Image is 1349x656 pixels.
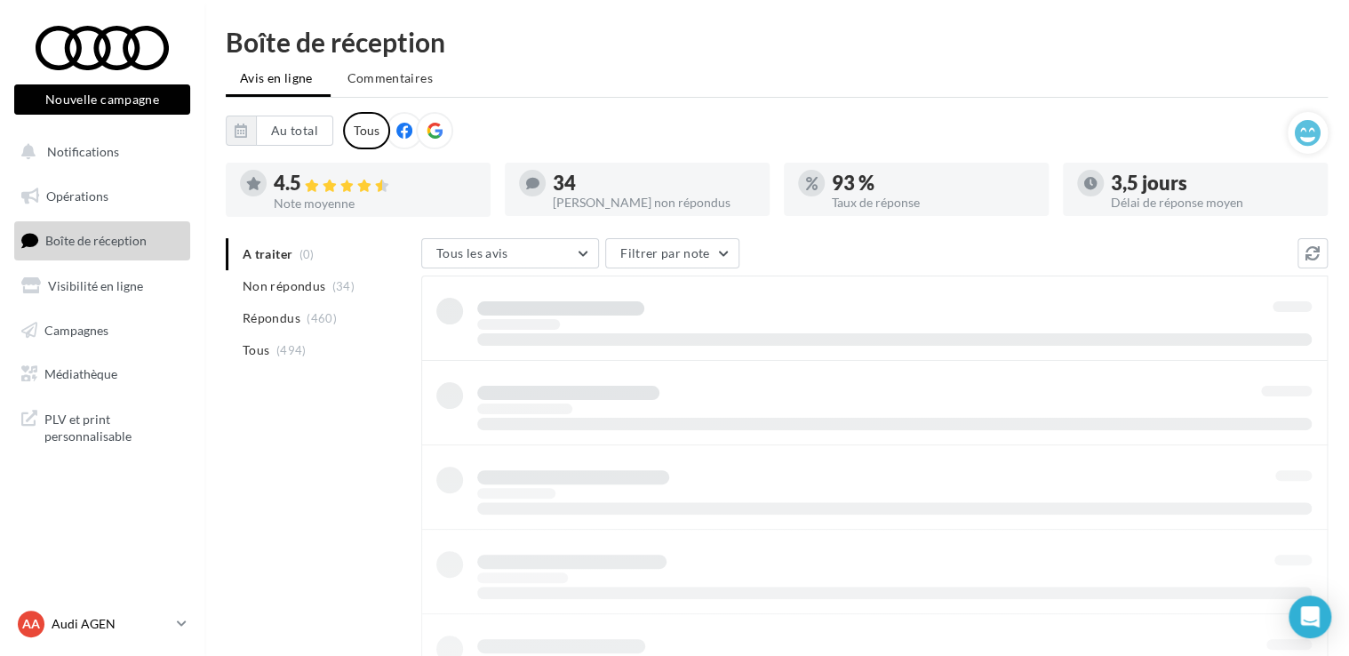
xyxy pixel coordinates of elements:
[14,607,190,641] a: AA Audi AGEN
[48,278,143,293] span: Visibilité en ligne
[1111,196,1313,209] div: Délai de réponse moyen
[243,341,269,359] span: Tous
[226,116,333,146] button: Au total
[256,116,333,146] button: Au total
[11,312,194,349] a: Campagnes
[11,221,194,260] a: Boîte de réception
[1111,173,1313,193] div: 3,5 jours
[832,173,1034,193] div: 93 %
[44,322,108,337] span: Campagnes
[47,144,119,159] span: Notifications
[45,233,147,248] span: Boîte de réception
[52,615,170,633] p: Audi AGEN
[11,133,187,171] button: Notifications
[553,173,755,193] div: 34
[243,309,300,327] span: Répondus
[22,615,40,633] span: AA
[553,196,755,209] div: [PERSON_NAME] non répondus
[243,277,325,295] span: Non répondus
[274,173,476,194] div: 4.5
[11,268,194,305] a: Visibilité en ligne
[11,400,194,452] a: PLV et print personnalisable
[11,356,194,393] a: Médiathèque
[276,343,307,357] span: (494)
[274,197,476,210] div: Note moyenne
[332,279,355,293] span: (34)
[44,407,183,445] span: PLV et print personnalisable
[832,196,1034,209] div: Taux de réponse
[1289,596,1331,638] div: Open Intercom Messenger
[343,112,390,149] div: Tous
[226,28,1328,55] div: Boîte de réception
[44,366,117,381] span: Médiathèque
[347,70,433,85] span: Commentaires
[14,84,190,115] button: Nouvelle campagne
[307,311,337,325] span: (460)
[11,178,194,215] a: Opérations
[46,188,108,204] span: Opérations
